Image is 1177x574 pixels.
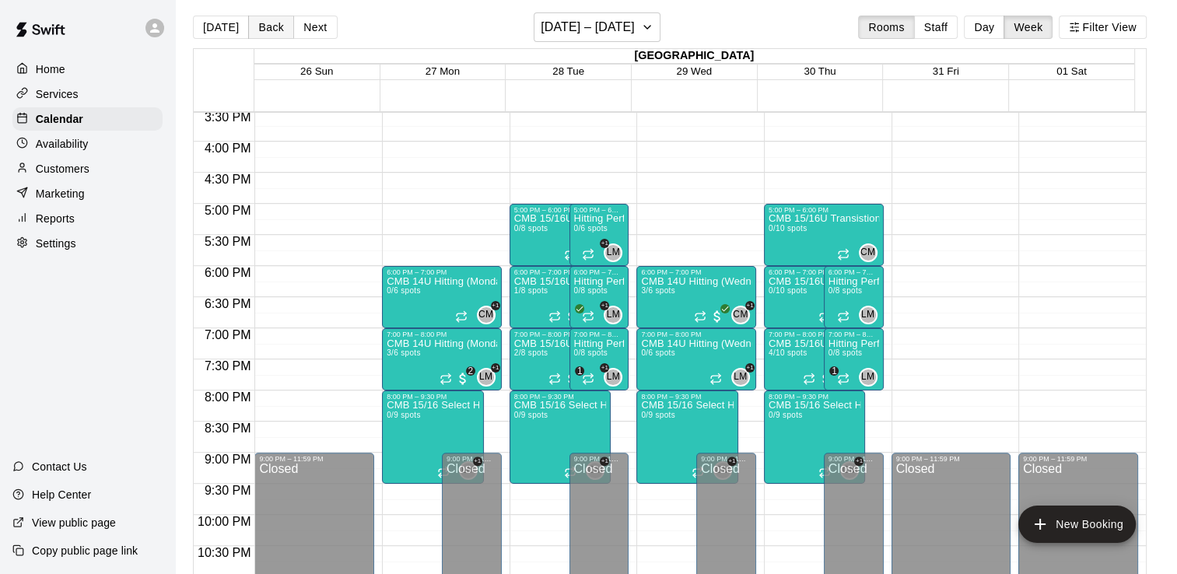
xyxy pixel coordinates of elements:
[514,393,607,401] div: 8:00 PM – 9:30 PM
[846,461,859,480] span: Chris Merritt & 1 other
[592,368,604,387] span: Andrew Benedict & 1 other
[737,306,750,324] span: Chris Merritt & 1 other
[837,373,849,385] span: Recurring event
[804,65,835,77] span: 30 Thu
[764,390,866,484] div: 8:00 PM – 9:30 PM: CMB 15/16 Select Hitting (Thursdays)
[32,487,91,502] p: Help Center
[1056,65,1087,77] button: 01 Sat
[12,157,163,180] div: Customers
[636,266,756,328] div: 6:00 PM – 7:00 PM: CMB 14U Hitting (Wednesdays 6:00)
[426,65,460,77] button: 27 Mon
[829,366,839,376] span: 1
[865,368,877,387] span: Lucas Merritt
[745,301,755,310] span: +1
[828,331,879,338] div: 7:00 PM – 8:00 PM
[491,301,500,310] span: +1
[514,331,607,338] div: 7:00 PM – 8:00 PM
[859,306,877,324] div: Lucas Merritt
[510,266,611,328] div: 6:00 PM – 7:00 PM: CMB 15/16U Pitching Command (Tuesdays 6:00)
[604,368,622,387] div: Lucas Merritt
[636,390,738,484] div: 8:00 PM – 9:30 PM: CMB 15/16 Select Hitting (Wednesdays)
[447,455,497,463] div: 9:00 PM – 11:59 PM
[36,211,75,226] p: Reports
[769,393,861,401] div: 8:00 PM – 9:30 PM
[254,49,1134,64] div: [GEOGRAPHIC_DATA]
[610,306,622,324] span: Lucas Merritt
[861,369,874,385] span: LM
[764,204,884,266] div: 5:00 PM – 6:00 PM: CMB 15/16U Transistional Throwing Program (Thursdays 5:00)
[514,411,548,419] span: 0/9 spots filled
[466,366,475,376] span: 2
[860,245,875,261] span: CM
[564,466,576,478] span: Recurring event
[734,369,747,385] span: LM
[896,455,1007,463] div: 9:00 PM – 11:59 PM
[510,390,611,484] div: 8:00 PM – 9:30 PM: CMB 15/16 Select Hitting (Tuesdays)
[582,373,594,385] span: Recurring event
[36,61,65,77] p: Home
[592,243,604,262] span: Andrew Benedict & 1 other
[865,243,877,262] span: Chris Merritt
[12,232,163,255] a: Settings
[824,328,884,390] div: 7:00 PM – 8:00 PM: Hitting Performance 13U+ (Thursday 7:00)
[769,348,807,357] span: 4/10 spots filled
[769,411,803,419] span: 0/9 spots filled
[861,307,874,323] span: LM
[641,393,734,401] div: 8:00 PM – 9:30 PM
[387,331,497,338] div: 7:00 PM – 8:00 PM
[12,82,163,106] a: Services
[604,306,622,324] div: Lucas Merritt
[548,373,561,385] span: Recurring event
[465,461,478,480] span: Lucas Merritt & 1 other
[859,368,877,387] div: Lucas Merritt
[1023,455,1133,463] div: 9:00 PM – 11:59 PM
[387,348,421,357] span: 3/6 spots filled
[582,248,594,261] span: Recurring event
[737,368,750,387] span: Lucas Merritt & 1 other
[824,266,884,328] div: 6:00 PM – 7:00 PM: Hitting Performance 13U+ (Thursday 6:00)
[933,65,959,77] span: 31 Fri
[828,455,879,463] div: 9:00 PM – 11:59 PM
[12,107,163,131] div: Calendar
[201,390,255,404] span: 8:00 PM
[478,307,493,323] span: CM
[201,328,255,341] span: 7:00 PM
[552,65,584,77] span: 28 Tue
[769,331,861,338] div: 7:00 PM – 8:00 PM
[201,173,255,186] span: 4:30 PM
[701,455,751,463] div: 9:00 PM – 11:59 PM
[574,286,608,295] span: 0/8 spots filled
[828,268,879,276] div: 6:00 PM – 7:00 PM
[592,461,604,480] span: Chris Merritt & 1 other
[36,186,85,201] p: Marketing
[440,373,452,385] span: Recurring event
[610,243,622,262] span: Lucas Merritt
[676,65,712,77] span: 29 Wed
[534,12,660,42] button: [DATE] – [DATE]
[12,207,163,230] a: Reports
[574,268,625,276] div: 6:00 PM – 7:00 PM
[259,455,370,463] div: 9:00 PM – 11:59 PM
[709,373,722,385] span: Recurring event
[382,266,502,328] div: 6:00 PM – 7:00 PM: CMB 14U Hitting (Mondays 6:00)
[548,310,561,323] span: Recurring event
[818,310,831,323] span: Recurring event
[600,363,609,373] span: +1
[569,204,629,266] div: 5:00 PM – 6:00 PM: Hitting Performance 9U-12U (Tuesdays 5:00)
[201,235,255,248] span: 5:30 PM
[510,328,611,390] div: 7:00 PM – 8:00 PM: CMB 15/16U Pitching Command (Tuesdays 7:00)
[483,306,496,324] span: Chris Merritt & 1 other
[607,369,620,385] span: LM
[36,111,83,127] p: Calendar
[32,515,116,530] p: View public page
[201,484,255,497] span: 9:30 PM
[12,58,163,81] a: Home
[582,310,594,323] span: Recurring event
[828,286,863,295] span: 0/8 spots filled
[194,515,254,528] span: 10:00 PM
[193,16,249,39] button: [DATE]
